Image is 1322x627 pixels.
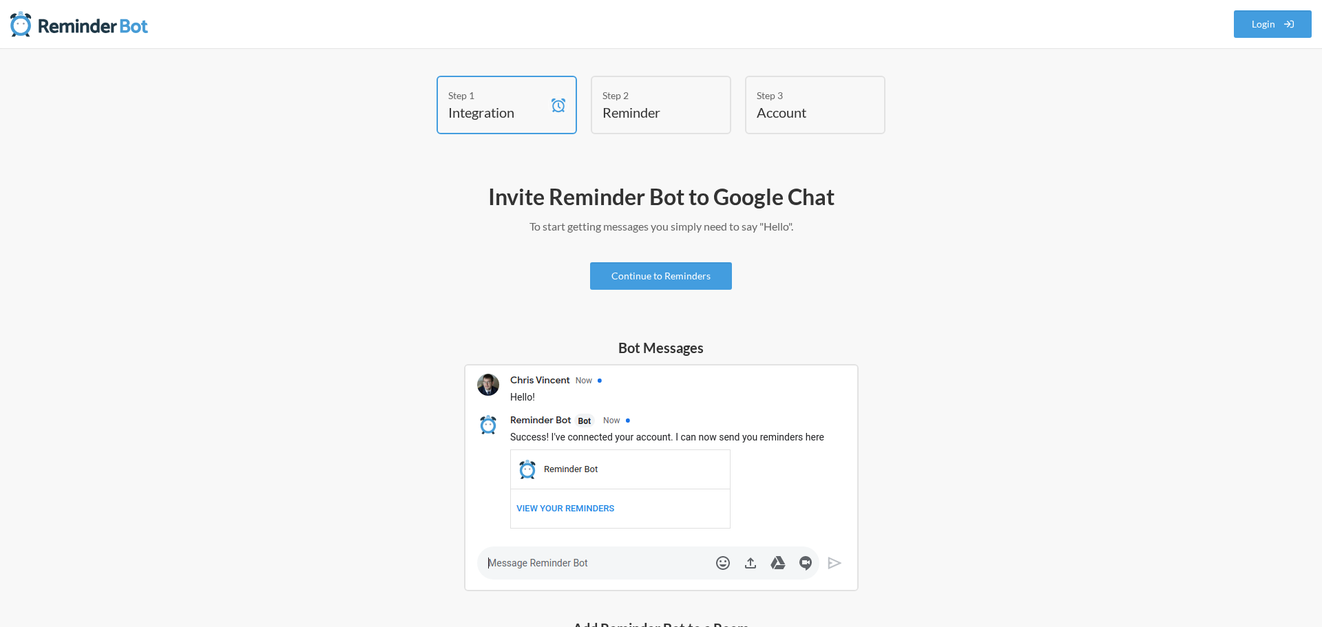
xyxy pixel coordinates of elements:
[1234,10,1312,38] a: Login
[448,103,545,122] h4: Integration
[10,10,148,38] img: Reminder Bot
[262,218,1060,235] p: To start getting messages you simply need to say "Hello".
[757,103,853,122] h4: Account
[464,338,859,357] h5: Bot Messages
[602,88,699,103] div: Step 2
[262,182,1060,211] h2: Invite Reminder Bot to Google Chat
[602,103,699,122] h4: Reminder
[757,88,853,103] div: Step 3
[448,88,545,103] div: Step 1
[590,262,732,290] a: Continue to Reminders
